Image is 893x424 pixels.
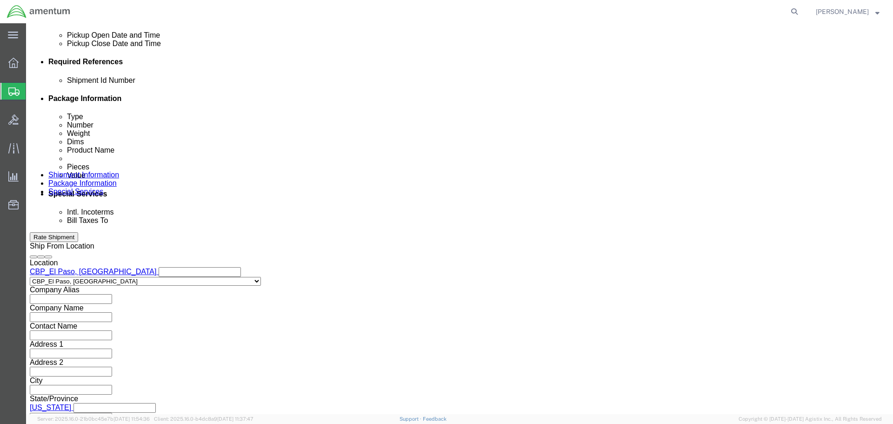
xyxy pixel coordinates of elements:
[37,416,150,422] span: Server: 2025.16.0-21b0bc45e7b
[815,6,880,17] button: [PERSON_NAME]
[26,23,893,414] iframe: FS Legacy Container
[113,416,150,422] span: [DATE] 11:54:36
[7,5,71,19] img: logo
[739,415,882,423] span: Copyright © [DATE]-[DATE] Agistix Inc., All Rights Reserved
[816,7,869,17] span: Matthew McMillen
[423,416,446,422] a: Feedback
[217,416,253,422] span: [DATE] 11:37:47
[154,416,253,422] span: Client: 2025.16.0-b4dc8a9
[400,416,423,422] a: Support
